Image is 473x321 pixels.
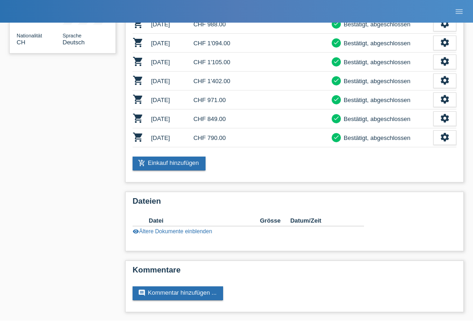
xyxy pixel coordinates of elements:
[17,33,42,39] span: Nationalität
[440,133,450,143] i: settings
[440,38,450,48] i: settings
[341,39,411,48] div: Bestätigt, abgeschlossen
[63,39,85,46] span: Deutsch
[455,7,464,17] i: menu
[133,229,139,235] i: visibility
[194,53,236,72] td: CHF 1'105.00
[194,129,236,148] td: CHF 790.00
[440,19,450,29] i: settings
[440,95,450,105] i: settings
[194,15,236,34] td: CHF 988.00
[333,59,340,65] i: check
[194,72,236,91] td: CHF 1'402.00
[133,37,144,48] i: POSP00007809
[194,91,236,110] td: CHF 971.00
[440,114,450,124] i: settings
[290,216,351,227] th: Datum/Zeit
[151,53,194,72] td: [DATE]
[341,115,411,124] div: Bestätigt, abgeschlossen
[133,94,144,105] i: POSP00016130
[133,132,144,143] i: POSP00023687
[333,134,340,141] i: check
[260,216,291,227] th: Grösse
[440,76,450,86] i: settings
[133,18,144,30] i: POSP00003721
[133,229,212,235] a: visibilityÄltere Dokumente einblenden
[151,34,194,53] td: [DATE]
[133,113,144,124] i: POSP00019142
[341,77,411,86] div: Bestätigt, abgeschlossen
[133,266,456,280] h2: Kommentare
[133,157,206,171] a: add_shopping_cartEinkauf hinzufügen
[63,33,82,39] span: Sprache
[341,96,411,105] div: Bestätigt, abgeschlossen
[333,40,340,46] i: check
[194,34,236,53] td: CHF 1'094.00
[138,290,146,297] i: comment
[149,216,260,227] th: Datei
[194,110,236,129] td: CHF 849.00
[440,57,450,67] i: settings
[133,75,144,86] i: POSP00012864
[151,129,194,148] td: [DATE]
[151,72,194,91] td: [DATE]
[333,21,340,27] i: check
[341,58,411,67] div: Bestätigt, abgeschlossen
[341,20,411,30] div: Bestätigt, abgeschlossen
[151,15,194,34] td: [DATE]
[450,9,468,14] a: menu
[133,287,223,301] a: commentKommentar hinzufügen ...
[341,133,411,143] div: Bestätigt, abgeschlossen
[333,115,340,122] i: check
[133,56,144,67] i: POSP00010190
[333,78,340,84] i: check
[333,97,340,103] i: check
[133,197,456,211] h2: Dateien
[151,110,194,129] td: [DATE]
[17,39,25,46] span: Schweiz
[138,160,146,167] i: add_shopping_cart
[151,91,194,110] td: [DATE]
